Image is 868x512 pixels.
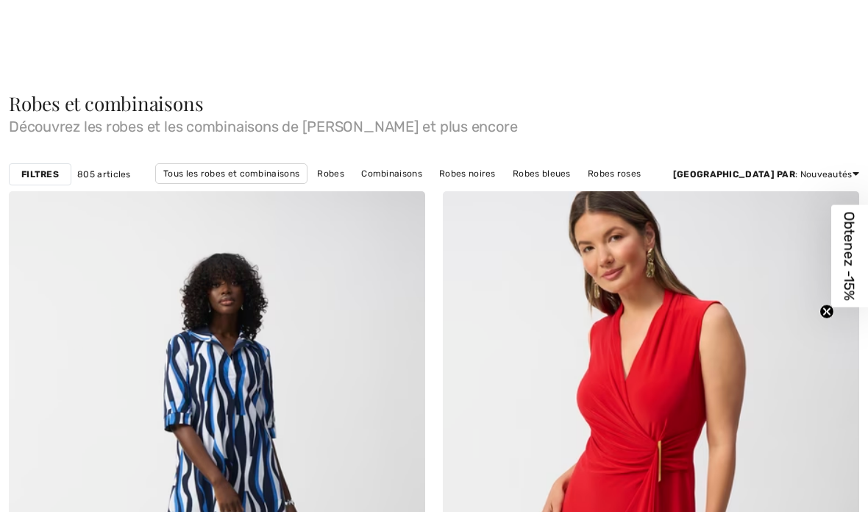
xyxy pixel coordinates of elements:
div: : Nouveautés [673,168,859,181]
strong: [GEOGRAPHIC_DATA] par [673,169,795,179]
a: Robes [PERSON_NAME] [446,184,563,203]
span: Découvrez les robes et les combinaisons de [PERSON_NAME] et plus encore [9,113,859,134]
span: Obtenez -15% [842,212,858,301]
a: Robes blanches [241,184,324,203]
a: Robes [PERSON_NAME] [326,184,444,203]
a: Tous les robes et combinaisons [155,163,307,184]
a: Robes noires [432,164,503,183]
span: Robes et combinaisons [9,90,203,116]
strong: Filtres [21,168,59,181]
a: Combinaisons [354,164,430,183]
div: Obtenez -15%Close teaser [831,205,868,307]
a: Robes roses [580,164,648,183]
span: 805 articles [77,168,131,181]
a: Robes bleues [505,164,578,183]
a: Robes [310,164,352,183]
button: Close teaser [819,305,834,319]
iframe: Ouvre un widget dans lequel vous pouvez chatter avec l’un de nos agents [818,405,853,442]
